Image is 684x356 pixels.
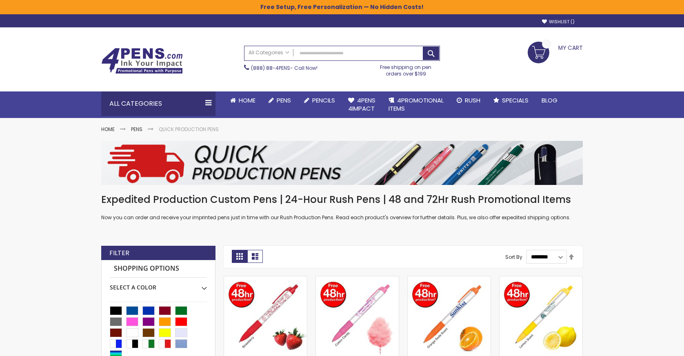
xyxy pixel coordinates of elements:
span: Home [239,96,255,105]
span: Specials [502,96,529,105]
span: Rush [465,96,480,105]
a: PenScents™ Scented Pens - Orange Scent, 48 Hr Production [408,276,491,283]
span: Pencils [312,96,335,105]
span: Pens [277,96,291,105]
h1: Expedited Production Custom Pens | 24-Hour Rush Pens | 48 and 72Hr Rush Promotional Items [101,193,583,206]
span: All Categories [249,49,289,56]
div: Free shipping on pen orders over $199 [372,61,440,77]
a: Specials [487,91,535,109]
a: Pencils [298,91,342,109]
div: All Categories [101,91,215,116]
span: 4PROMOTIONAL ITEMS [389,96,444,113]
a: PenScents™ Scented Pens - Lemon Scent, 48 HR Production [500,276,582,283]
a: PenScents™ Scented Pens - Strawberry Scent, 48-Hr Production [224,276,307,283]
a: Pens [262,91,298,109]
span: - Call Now! [251,65,318,71]
strong: Grid [232,250,247,263]
p: Now you can order and receive your imprinted pens just in time with our Rush Production Pens. Rea... [101,214,583,221]
a: Rush [450,91,487,109]
strong: Shopping Options [110,260,207,278]
a: PenScents™ Scented Pens - Cotton Candy Scent, 48 Hour Production [316,276,399,283]
img: Quick Production Pens [101,141,583,185]
a: Pens [131,126,142,133]
strong: Quick Production Pens [159,126,219,133]
div: Select A Color [110,278,207,291]
a: Home [101,126,115,133]
a: Wishlist [542,19,575,25]
label: Sort By [505,253,522,260]
img: 4Pens Custom Pens and Promotional Products [101,48,183,74]
a: All Categories [244,46,293,60]
a: (888) 88-4PENS [251,65,290,71]
span: 4Pens 4impact [348,96,375,113]
span: Blog [542,96,557,105]
strong: Filter [109,249,129,258]
a: 4Pens4impact [342,91,382,118]
a: Blog [535,91,564,109]
a: 4PROMOTIONALITEMS [382,91,450,118]
a: Home [224,91,262,109]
